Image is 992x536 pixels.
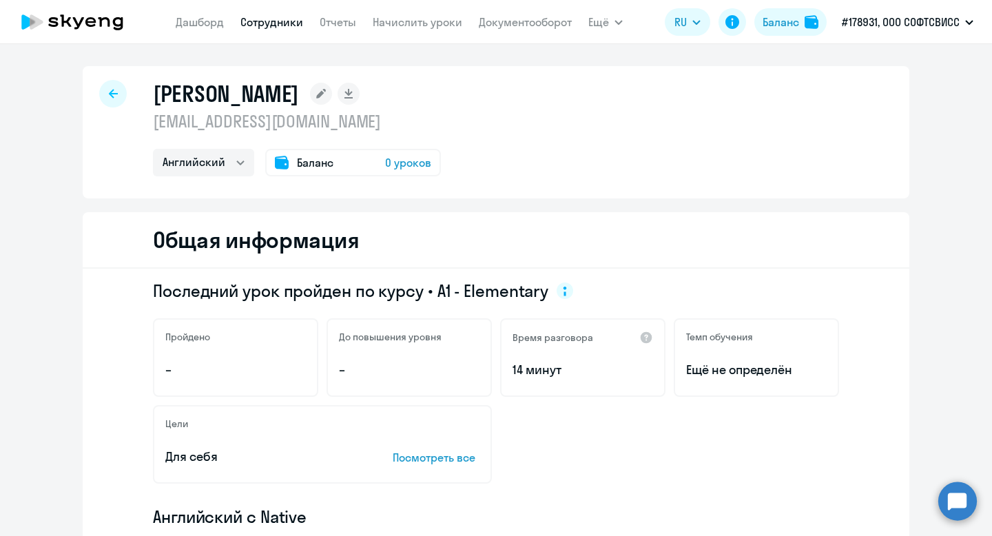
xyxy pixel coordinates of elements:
img: balance [805,15,818,29]
a: Дашборд [176,15,224,29]
span: Баланс [297,154,333,171]
button: #178931, ООО СОФТСВИСС [835,6,980,39]
button: RU [665,8,710,36]
p: – [339,361,479,379]
a: Документооборот [479,15,572,29]
button: Ещё [588,8,623,36]
a: Начислить уроки [373,15,462,29]
p: Для себя [165,448,350,466]
h5: Темп обучения [686,331,753,343]
p: Посмотреть все [393,449,479,466]
a: Отчеты [320,15,356,29]
h2: Общая информация [153,226,359,254]
p: #178931, ООО СОФТСВИСС [842,14,960,30]
span: Ещё [588,14,609,30]
span: Английский с Native [153,506,307,528]
p: 14 минут [513,361,653,379]
h5: Время разговора [513,331,593,344]
span: Последний урок пройден по курсу • A1 - Elementary [153,280,548,302]
p: [EMAIL_ADDRESS][DOMAIN_NAME] [153,110,441,132]
h5: До повышения уровня [339,331,442,343]
h5: Пройдено [165,331,210,343]
span: 0 уроков [385,154,431,171]
span: RU [674,14,687,30]
a: Сотрудники [240,15,303,29]
div: Баланс [763,14,799,30]
span: Ещё не определён [686,361,827,379]
h5: Цели [165,418,188,430]
button: Балансbalance [754,8,827,36]
h1: [PERSON_NAME] [153,80,299,107]
p: – [165,361,306,379]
